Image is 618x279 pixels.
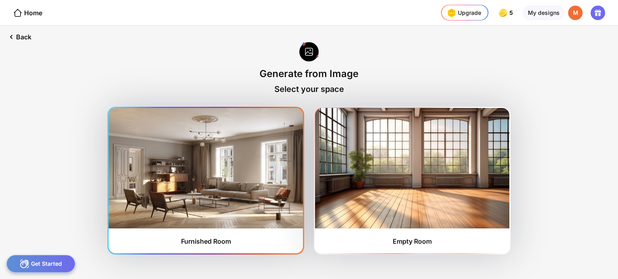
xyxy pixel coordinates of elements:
[13,13,19,19] img: logo_orange.svg
[568,6,583,20] div: M
[21,21,89,27] div: Domain: [DOMAIN_NAME]
[23,13,39,19] div: v 4.0.25
[89,47,136,53] div: Keywords by Traffic
[509,10,515,16] span: 5
[13,8,42,18] div: Home
[13,21,19,27] img: website_grey.svg
[523,6,565,20] div: My designs
[315,108,509,228] img: furnishedRoom2.jpg
[445,6,458,19] img: upgrade-nav-btn-icon.gif
[274,84,344,94] div: Select your space
[80,47,87,53] img: tab_keywords_by_traffic_grey.svg
[445,6,481,19] div: Upgrade
[109,108,303,228] img: furnishedRoom1.jpg
[31,47,72,53] div: Domain Overview
[181,237,231,245] div: Furnished Room
[22,47,28,53] img: tab_domain_overview_orange.svg
[393,237,432,245] div: Empty Room
[6,255,75,273] div: Get Started
[260,68,358,79] div: Generate from Image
